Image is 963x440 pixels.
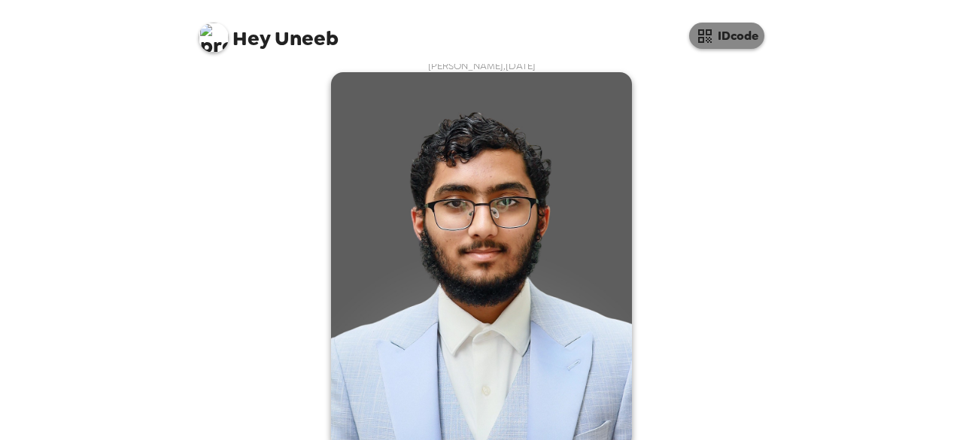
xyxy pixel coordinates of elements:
img: profile pic [199,23,229,53]
span: [PERSON_NAME] , [DATE] [428,59,536,72]
span: Hey [232,25,270,52]
span: Uneeb [199,15,339,49]
button: IDcode [689,23,764,49]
